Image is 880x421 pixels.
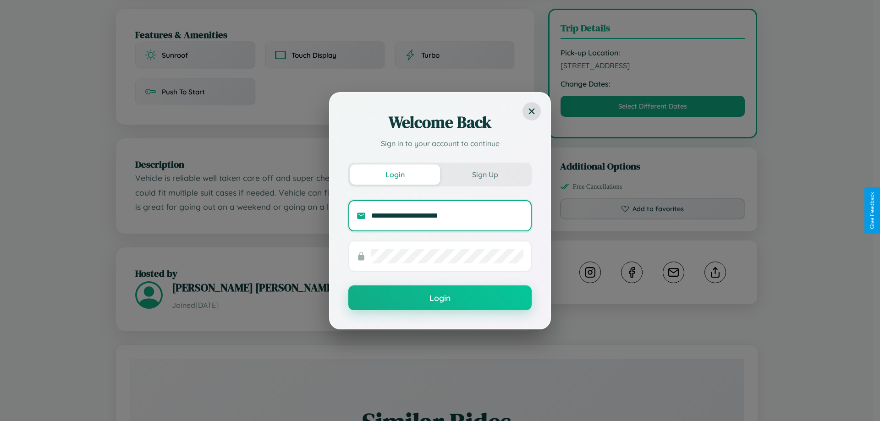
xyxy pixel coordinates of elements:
[348,111,532,133] h2: Welcome Back
[348,285,532,310] button: Login
[350,164,440,185] button: Login
[348,138,532,149] p: Sign in to your account to continue
[440,164,530,185] button: Sign Up
[869,192,875,229] div: Give Feedback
